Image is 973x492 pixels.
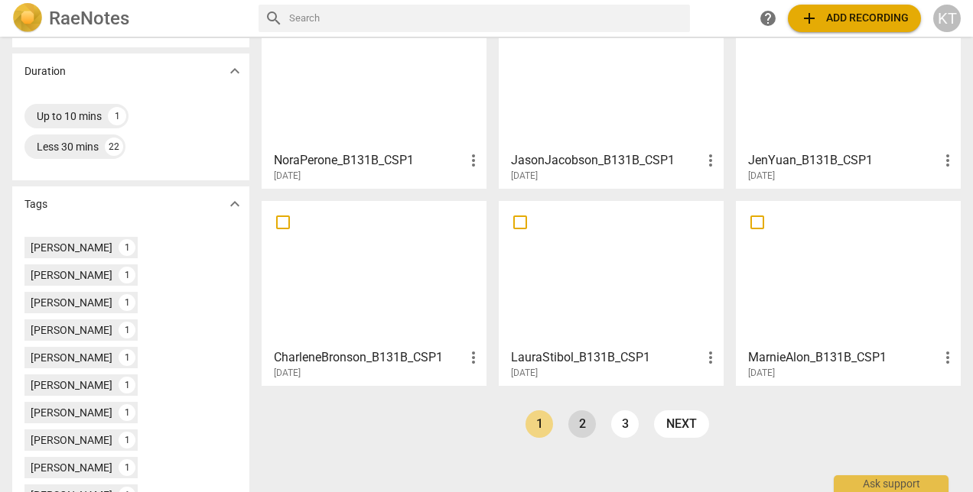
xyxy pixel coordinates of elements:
[800,9,909,28] span: Add recording
[119,349,135,366] div: 1
[119,377,135,393] div: 1
[611,410,639,438] a: Page 3
[939,151,957,170] span: more_vert
[223,193,246,215] button: Show more
[464,151,483,170] span: more_vert
[108,107,126,125] div: 1
[526,410,553,438] a: Page 1 is your current page
[511,151,701,170] h3: JasonJacobson_B131B_CSP1
[504,206,718,379] a: LauraStibol_B131B_CSP1[DATE]
[31,432,112,448] div: [PERSON_NAME]
[748,348,939,367] h3: MarnieAlon_B131B_CSP1
[31,240,112,255] div: [PERSON_NAME]
[274,367,301,380] span: [DATE]
[265,9,283,28] span: search
[741,9,955,182] a: JenYuan_B131B_CSP1[DATE]
[834,475,949,492] div: Ask support
[754,5,782,32] a: Help
[119,404,135,421] div: 1
[226,62,244,80] span: expand_more
[119,294,135,311] div: 1
[119,459,135,476] div: 1
[31,460,112,475] div: [PERSON_NAME]
[37,139,99,154] div: Less 30 mins
[788,5,921,32] button: Upload
[31,267,112,283] div: [PERSON_NAME]
[24,63,66,79] p: Duration
[274,170,301,183] span: [DATE]
[223,60,246,83] button: Show more
[939,348,957,367] span: more_vert
[24,196,47,212] p: Tags
[741,206,955,379] a: MarnieAlon_B131B_CSP1[DATE]
[274,151,464,170] h3: NoraPerone_B131B_CSP1
[119,239,135,256] div: 1
[933,5,961,32] button: KT
[31,295,112,310] div: [PERSON_NAME]
[511,367,538,380] span: [DATE]
[748,151,939,170] h3: JenYuan_B131B_CSP1
[31,405,112,420] div: [PERSON_NAME]
[267,206,481,379] a: CharleneBronson_B131B_CSP1[DATE]
[119,267,135,283] div: 1
[654,410,709,438] a: next
[568,410,596,438] a: Page 2
[701,348,720,367] span: more_vert
[119,322,135,338] div: 1
[12,3,43,34] img: Logo
[748,170,775,183] span: [DATE]
[464,348,483,367] span: more_vert
[105,138,123,156] div: 22
[701,151,720,170] span: more_vert
[289,6,684,31] input: Search
[226,195,244,213] span: expand_more
[504,9,718,182] a: JasonJacobson_B131B_CSP1[DATE]
[37,108,102,124] div: Up to 10 mins
[12,3,246,34] a: LogoRaeNotes
[759,9,777,28] span: help
[119,432,135,448] div: 1
[511,348,701,367] h3: LauraStibol_B131B_CSP1
[49,8,129,29] h2: RaeNotes
[511,170,538,183] span: [DATE]
[267,9,481,182] a: NoraPerone_B131B_CSP1[DATE]
[800,9,818,28] span: add
[31,322,112,338] div: [PERSON_NAME]
[31,350,112,365] div: [PERSON_NAME]
[31,377,112,393] div: [PERSON_NAME]
[274,348,464,367] h3: CharleneBronson_B131B_CSP1
[748,367,775,380] span: [DATE]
